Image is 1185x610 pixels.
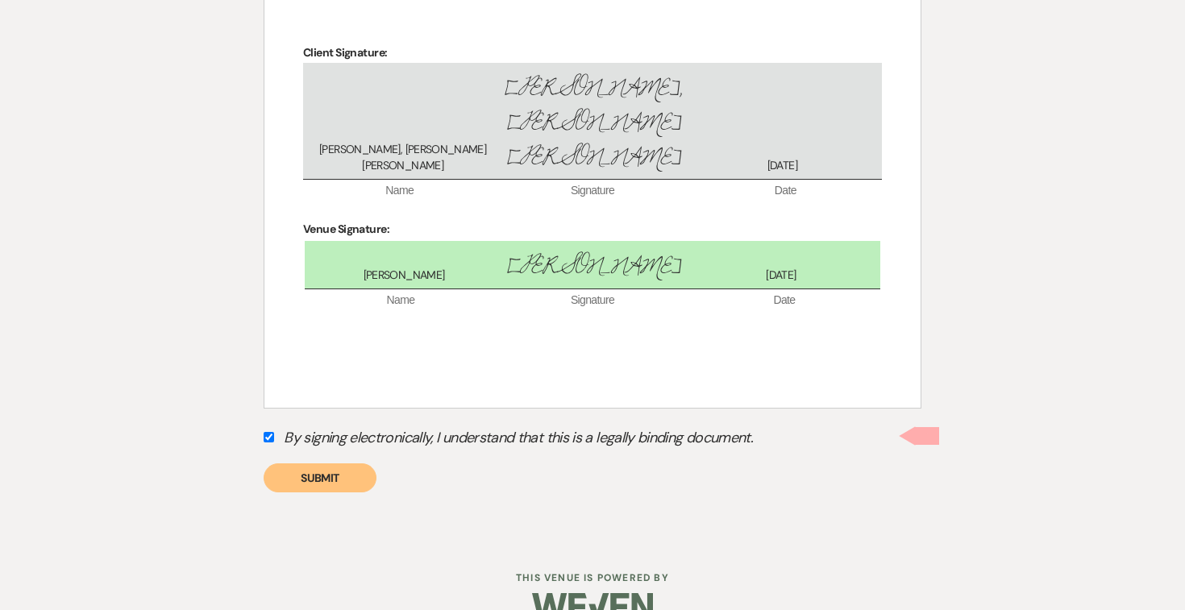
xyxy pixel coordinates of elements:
[497,293,688,309] span: Signature
[264,463,376,492] button: Submit
[303,45,387,60] strong: Client Signature:
[310,268,498,284] span: [PERSON_NAME]
[264,432,274,442] input: By signing electronically, I understand that this is a legally binding document.
[496,183,688,199] span: Signature
[688,293,880,309] span: Date
[308,142,497,174] span: [PERSON_NAME], [PERSON_NAME] [PERSON_NAME]
[688,158,877,174] span: [DATE]
[303,222,389,236] strong: Venue Signature:
[687,268,875,284] span: [DATE]
[305,293,497,309] span: Name
[497,71,687,174] span: [PERSON_NAME], [PERSON_NAME] [PERSON_NAME]
[303,183,496,199] span: Name
[264,425,921,455] label: By signing electronically, I understand that this is a legally binding document.
[689,183,882,199] span: Date
[498,249,687,284] span: [PERSON_NAME]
